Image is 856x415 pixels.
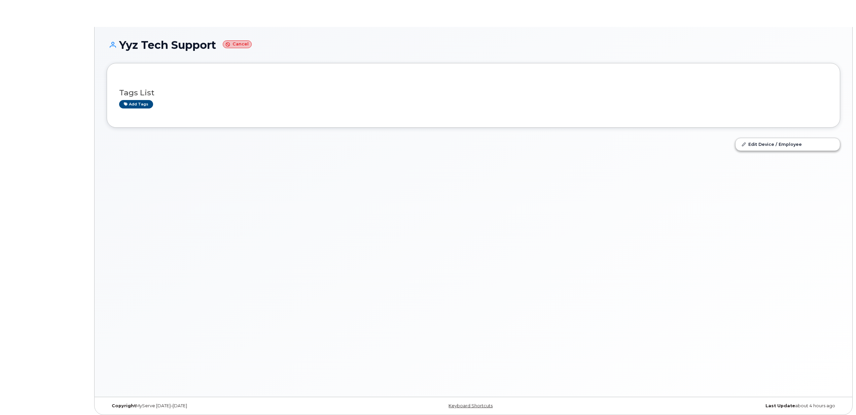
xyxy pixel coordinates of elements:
[596,403,840,409] div: about 4 hours ago
[107,39,840,51] h1: Yyz Tech Support
[765,403,795,408] strong: Last Update
[119,100,153,108] a: Add tags
[107,403,351,409] div: MyServe [DATE]–[DATE]
[223,40,252,48] small: Cancel
[112,403,136,408] strong: Copyright
[119,89,828,97] h3: Tags List
[736,138,840,150] a: Edit Device / Employee
[449,403,493,408] a: Keyboard Shortcuts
